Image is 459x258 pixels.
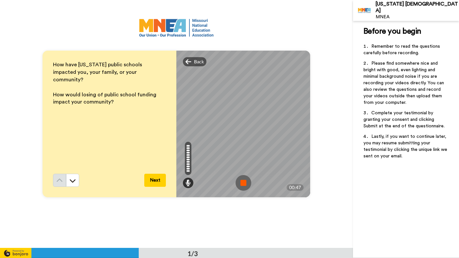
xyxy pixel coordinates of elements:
[363,61,445,105] span: Please find somewhere nice and bright with good, even lighting and minimal background noise if yo...
[177,249,208,258] div: 1/3
[363,44,441,55] span: Remember to read the questions carefully before recording.
[357,3,372,18] img: Profile Image
[194,58,204,65] span: Back
[183,57,206,66] div: Back
[363,111,445,128] span: Complete your testimonial by granting your consent and clicking Submit at the end of the question...
[363,134,449,158] span: Lastly, if you want to continue later, you may resume submitting your testimonial by clicking the...
[363,27,421,35] span: Before you begin
[236,175,251,191] img: ic_record_stop.svg
[287,184,304,191] div: 00:47
[53,62,143,82] span: How have [US_STATE] public schools impacted you, your family, or your community?
[376,1,459,13] div: [US_STATE] [DEMOGRAPHIC_DATA]
[53,92,158,105] span: How would losing of public school funding impact your community?
[144,174,166,187] button: Next
[376,14,459,20] div: MNEA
